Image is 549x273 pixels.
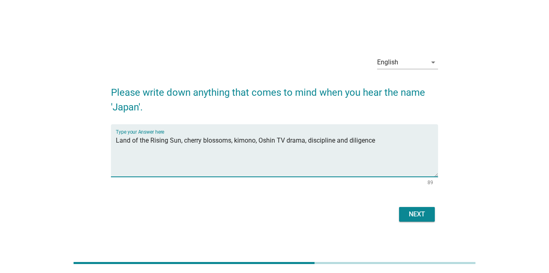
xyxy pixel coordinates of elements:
[428,57,438,67] i: arrow_drop_down
[406,209,428,219] div: Next
[111,77,438,114] h2: Please write down anything that comes to mind when you hear the name 'Japan'.
[377,59,398,66] div: English
[116,134,438,177] textarea: Type your Answer here
[399,207,435,222] button: Next
[427,180,433,185] div: 89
